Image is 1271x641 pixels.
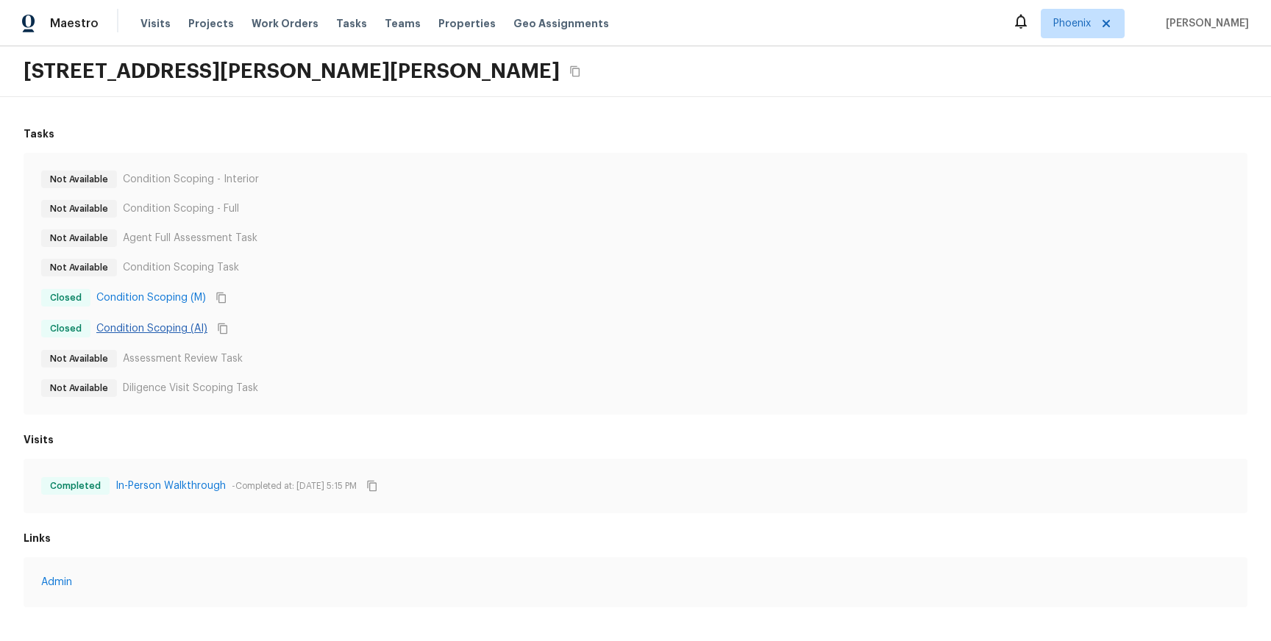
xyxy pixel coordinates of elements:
[115,479,226,493] a: In-Person Walkthrough
[1160,16,1249,31] span: [PERSON_NAME]
[96,321,207,336] a: Condition Scoping (AI)
[188,16,234,31] span: Projects
[123,172,259,187] p: Condition Scoping - Interior
[24,432,1247,447] h6: Visits
[385,16,421,31] span: Teams
[24,58,560,85] h2: [STREET_ADDRESS][PERSON_NAME][PERSON_NAME]
[44,381,114,395] span: Not Available
[363,476,382,495] button: Copy Visit ID
[566,62,585,81] button: Copy Address
[140,16,171,31] span: Visits
[123,260,239,275] p: Condition Scoping Task
[336,18,367,29] span: Tasks
[44,231,114,246] span: Not Available
[24,531,1247,545] h6: Links
[41,575,1230,590] a: Admin
[24,126,1247,141] h6: Tasks
[44,172,114,187] span: Not Available
[213,319,232,338] button: Copy Task ID
[96,290,206,305] a: Condition Scoping (M)
[123,201,239,216] p: Condition Scoping - Full
[44,321,88,336] span: Closed
[513,16,609,31] span: Geo Assignments
[123,351,243,366] p: Assessment Review Task
[232,480,357,492] p: - Completed at: [DATE] 5:15 PM
[44,201,114,216] span: Not Available
[1053,16,1091,31] span: Phoenix
[44,290,88,305] span: Closed
[44,479,107,493] span: Completed
[123,231,257,246] p: Agent Full Assessment Task
[44,351,114,366] span: Not Available
[438,16,496,31] span: Properties
[50,16,99,31] span: Maestro
[212,288,231,307] button: Copy Task ID
[123,381,258,395] p: Diligence Visit Scoping Task
[252,16,318,31] span: Work Orders
[44,260,114,275] span: Not Available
